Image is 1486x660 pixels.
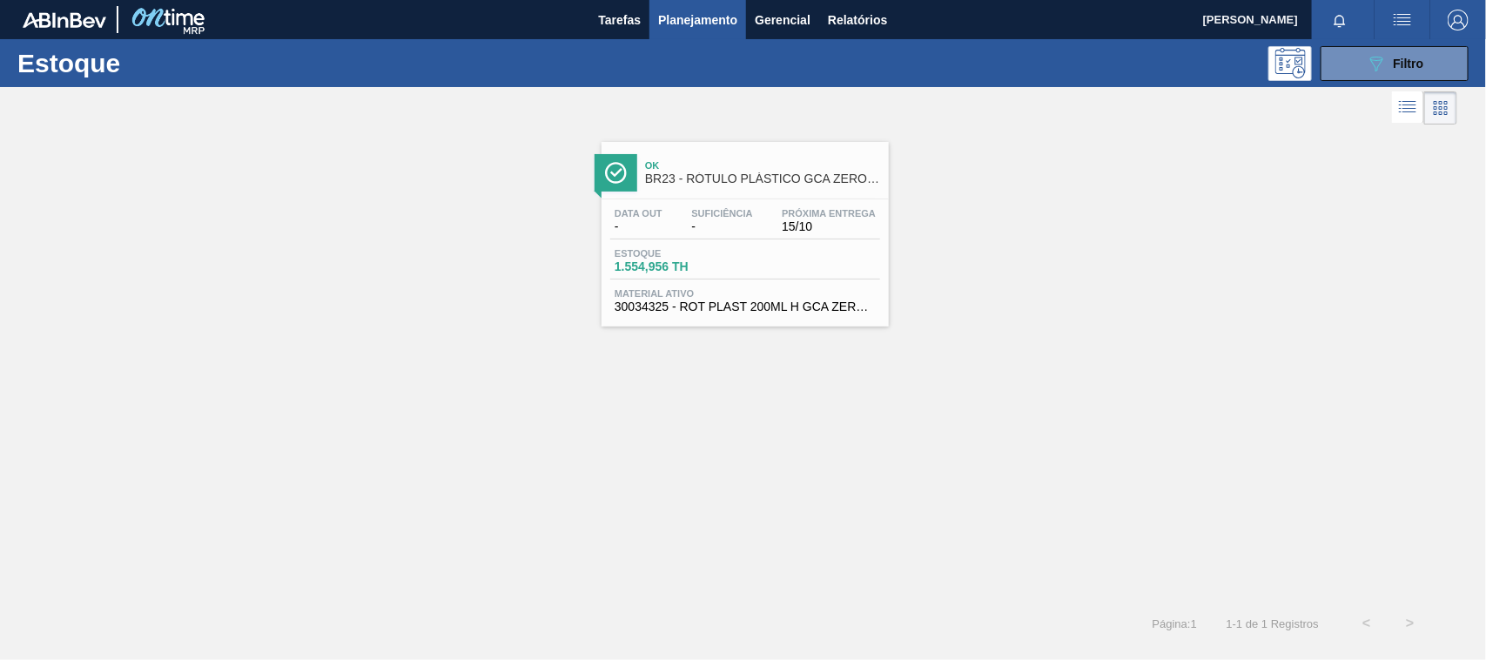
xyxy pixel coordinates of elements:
img: Ícone [605,162,627,184]
a: ÍconeOkBR23 - RÓTULO PLÁSTICO GCA ZERO 200ML HData out-Suficiência-Próxima Entrega15/10Estoque1.5... [588,129,898,327]
span: Relatórios [828,10,887,30]
span: Estoque [615,248,736,259]
span: 15/10 [782,220,876,233]
img: userActions [1392,10,1413,30]
span: Gerencial [755,10,810,30]
span: Página : 1 [1153,617,1197,630]
span: Planejamento [658,10,737,30]
button: Filtro [1321,46,1469,81]
span: 1 - 1 de 1 Registros [1223,617,1319,630]
img: Logout [1448,10,1469,30]
div: Visão em Cards [1424,91,1457,125]
span: Material ativo [615,288,876,299]
button: Notificações [1312,8,1368,32]
span: Suficiência [691,208,752,219]
span: - [691,220,752,233]
span: Ok [645,160,880,171]
h1: Estoque [17,53,272,73]
span: 30034325 - ROT PLAST 200ML H GCA ZERO S CL NIV25 [615,300,876,313]
div: Visão em Lista [1392,91,1424,125]
span: - [615,220,662,233]
span: Tarefas [598,10,641,30]
span: Filtro [1394,57,1424,71]
div: Pogramando: nenhum usuário selecionado [1268,46,1312,81]
button: > [1389,602,1432,645]
span: 1.554,956 TH [615,260,736,273]
button: < [1345,602,1389,645]
span: BR23 - RÓTULO PLÁSTICO GCA ZERO 200ML H [645,172,880,185]
span: Data out [615,208,662,219]
img: TNhmsLtSVTkK8tSr43FrP2fwEKptu5GPRR3wAAAABJRU5ErkJggg== [23,12,106,28]
span: Próxima Entrega [782,208,876,219]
